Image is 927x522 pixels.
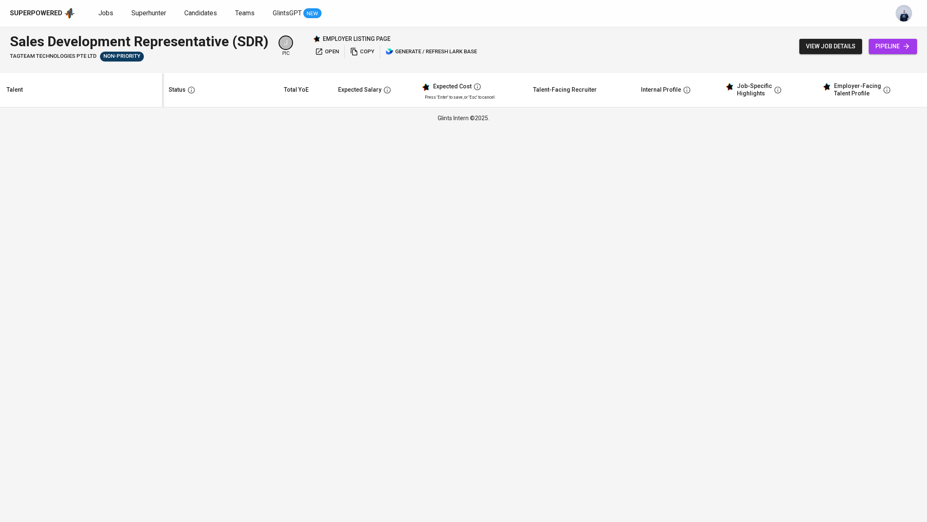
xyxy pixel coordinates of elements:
[98,9,113,17] span: Jobs
[834,83,881,97] div: Employer-Facing Talent Profile
[7,85,23,95] div: Talent
[64,7,75,19] img: app logo
[273,8,322,19] a: GlintsGPT NEW
[348,45,377,58] button: copy
[384,45,479,58] button: lark generate / refresh lark base
[279,36,293,50] div: J
[131,9,166,17] span: Superhunter
[279,36,293,57] div: pic
[433,83,472,90] div: Expected Cost
[100,52,144,62] div: Sufficient Talents in Pipeline
[284,85,309,95] div: Total YoE
[10,7,75,19] a: Superpoweredapp logo
[10,52,97,60] span: TAGTEAM TECHNOLOGIES PTE LTD
[425,94,520,100] p: Press 'Enter' to save, or 'Esc' to cancel
[875,41,910,52] span: pipeline
[386,47,394,56] img: lark
[725,83,734,91] img: glints_star.svg
[315,47,339,57] span: open
[422,83,430,91] img: glints_star.svg
[533,85,597,95] div: Talent-Facing Recruiter
[313,45,341,58] button: open
[235,9,255,17] span: Teams
[386,47,477,57] span: generate / refresh lark base
[100,52,144,60] span: Non-Priority
[737,83,772,97] div: Job-Specific Highlights
[822,83,831,91] img: glints_star.svg
[806,41,856,52] span: view job details
[869,39,917,54] a: pipeline
[896,5,912,21] img: annisa@glints.com
[323,35,391,43] p: employer listing page
[169,85,186,95] div: Status
[10,31,269,52] div: Sales Development Representative (SDR)
[303,9,322,18] span: NEW
[799,39,862,54] button: view job details
[350,47,374,57] span: copy
[235,8,256,19] a: Teams
[131,8,168,19] a: Superhunter
[10,9,62,18] div: Superpowered
[184,9,217,17] span: Candidates
[184,8,219,19] a: Candidates
[98,8,115,19] a: Jobs
[273,9,302,17] span: GlintsGPT
[313,35,320,43] img: Glints Star
[338,85,381,95] div: Expected Salary
[641,85,681,95] div: Internal Profile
